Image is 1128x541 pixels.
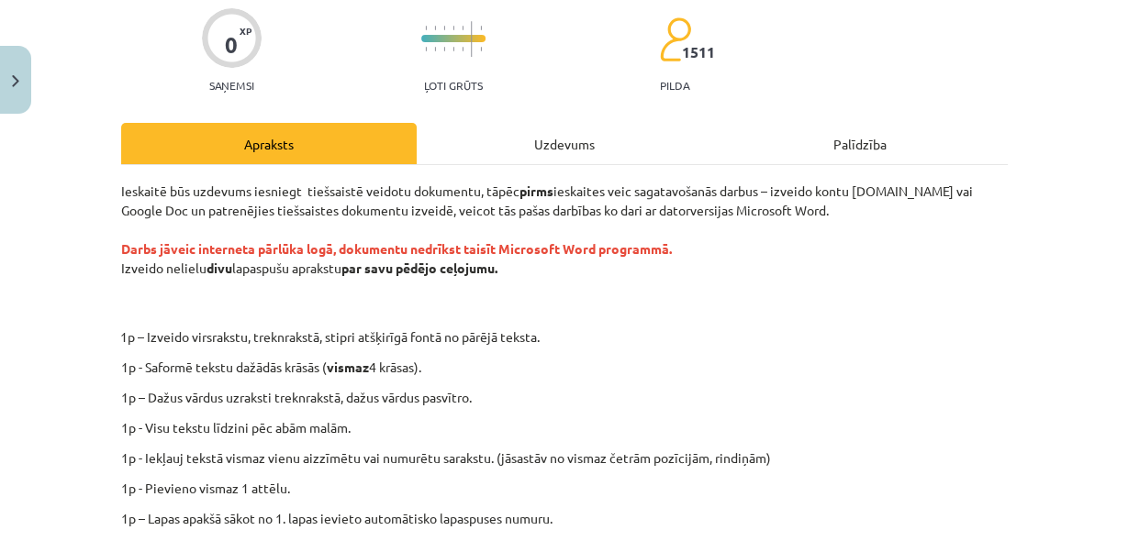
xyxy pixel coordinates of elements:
div: Palīdzība [712,123,1008,164]
img: icon-short-line-57e1e144782c952c97e751825c79c345078a6d821885a25fce030b3d8c18986b.svg [434,26,436,30]
p: 1p - Iekļauj tekstā vismaz vienu aizzīmētu vai numurētu sarakstu. (jāsastāv no vismaz četrām pozī... [121,448,1008,468]
img: icon-short-line-57e1e144782c952c97e751825c79c345078a6d821885a25fce030b3d8c18986b.svg [425,47,427,51]
img: icon-short-line-57e1e144782c952c97e751825c79c345078a6d821885a25fce030b3d8c18986b.svg [462,47,463,51]
img: icon-short-line-57e1e144782c952c97e751825c79c345078a6d821885a25fce030b3d8c18986b.svg [443,26,445,30]
img: icon-short-line-57e1e144782c952c97e751825c79c345078a6d821885a25fce030b3d8c18986b.svg [452,26,454,30]
span: XP [240,26,251,36]
p: 1p - Saformē tekstu dažādās krāsās ( 4 krāsas). [121,358,1008,377]
p: Ieskaitē būs uzdevums iesniegt tiešsaistē veidotu dokumentu, tāpēc ieskaites veic sagatavošanās d... [121,182,1008,316]
div: Uzdevums [417,123,712,164]
img: icon-short-line-57e1e144782c952c97e751825c79c345078a6d821885a25fce030b3d8c18986b.svg [452,47,454,51]
p: 1p - Visu tekstu līdzini pēc abām malām. [121,418,1008,437]
strong: divu [207,259,232,276]
p: 1p – Lapas apakšā sākot no 1. lapas ievieto automātisko lapaspuses numuru. [121,509,1008,528]
span: 1511 [682,44,715,61]
p: 1p - Pievieno vismaz 1 attēlu. [121,479,1008,498]
img: icon-short-line-57e1e144782c952c97e751825c79c345078a6d821885a25fce030b3d8c18986b.svg [480,47,482,51]
p: 1p – Izveido virsrakstu, treknrakstā, stipri atšķirīgā fontā no pārējā teksta. [225,327,1025,347]
p: Ļoti grūts [424,79,483,92]
img: icon-short-line-57e1e144782c952c97e751825c79c345078a6d821885a25fce030b3d8c18986b.svg [462,26,463,30]
img: icon-short-line-57e1e144782c952c97e751825c79c345078a6d821885a25fce030b3d8c18986b.svg [425,26,427,30]
div: Apraksts [121,123,417,164]
strong: par savu pēdējo ceļojumu. [341,259,497,276]
img: icon-close-lesson-0947bae3869378f0d4975bcd49f059093ad1ed9edebbc8119c70593378902aed.svg [12,75,19,87]
img: icon-long-line-d9ea69661e0d244f92f715978eff75569469978d946b2353a9bb055b3ed8787d.svg [471,21,473,57]
strong: vismaz [327,359,369,375]
img: students-c634bb4e5e11cddfef0936a35e636f08e4e9abd3cc4e673bd6f9a4125e45ecb1.svg [659,17,691,62]
p: pilda [660,79,689,92]
img: icon-short-line-57e1e144782c952c97e751825c79c345078a6d821885a25fce030b3d8c18986b.svg [480,26,482,30]
div: 0 [225,32,238,58]
img: icon-short-line-57e1e144782c952c97e751825c79c345078a6d821885a25fce030b3d8c18986b.svg [434,47,436,51]
p: 1p – Dažus vārdus uzraksti treknrakstā, dažus vārdus pasvītro. [121,388,1008,407]
p: Saņemsi [202,79,262,92]
strong: Darbs jāveic interneta pārlūka logā, dokumentu nedrīkst taisīt Microsoft Word programmā. [121,240,672,257]
strong: pirms [519,182,553,199]
img: icon-short-line-57e1e144782c952c97e751825c79c345078a6d821885a25fce030b3d8c18986b.svg [443,47,445,51]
